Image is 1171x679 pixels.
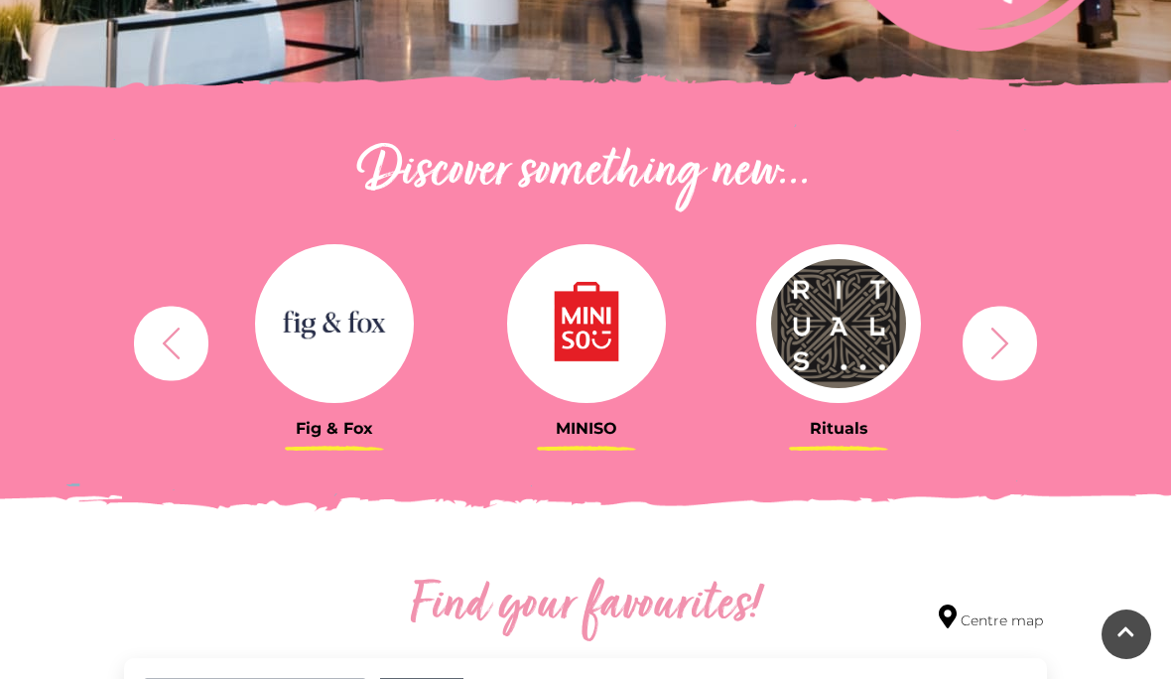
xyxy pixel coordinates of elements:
[939,605,1043,631] a: Centre map
[475,244,698,438] a: MINISO
[727,244,950,438] a: Rituals
[223,419,446,438] h3: Fig & Fox
[223,244,446,438] a: Fig & Fox
[283,575,888,638] h2: Find your favourites!
[124,141,1047,204] h2: Discover something new...
[727,419,950,438] h3: Rituals
[475,419,698,438] h3: MINISO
